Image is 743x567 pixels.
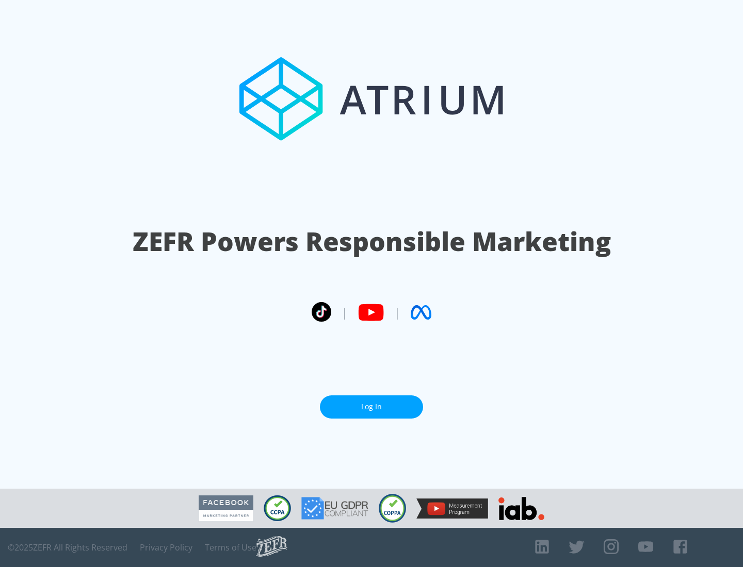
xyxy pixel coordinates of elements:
img: COPPA Compliant [379,494,406,523]
span: | [342,305,348,320]
h1: ZEFR Powers Responsible Marketing [133,224,611,259]
img: GDPR Compliant [301,497,368,520]
img: YouTube Measurement Program [416,498,488,519]
a: Privacy Policy [140,542,192,553]
span: | [394,305,400,320]
img: CCPA Compliant [264,495,291,521]
img: IAB [498,497,544,520]
span: © 2025 ZEFR All Rights Reserved [8,542,127,553]
a: Log In [320,395,423,419]
a: Terms of Use [205,542,256,553]
img: Facebook Marketing Partner [199,495,253,522]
